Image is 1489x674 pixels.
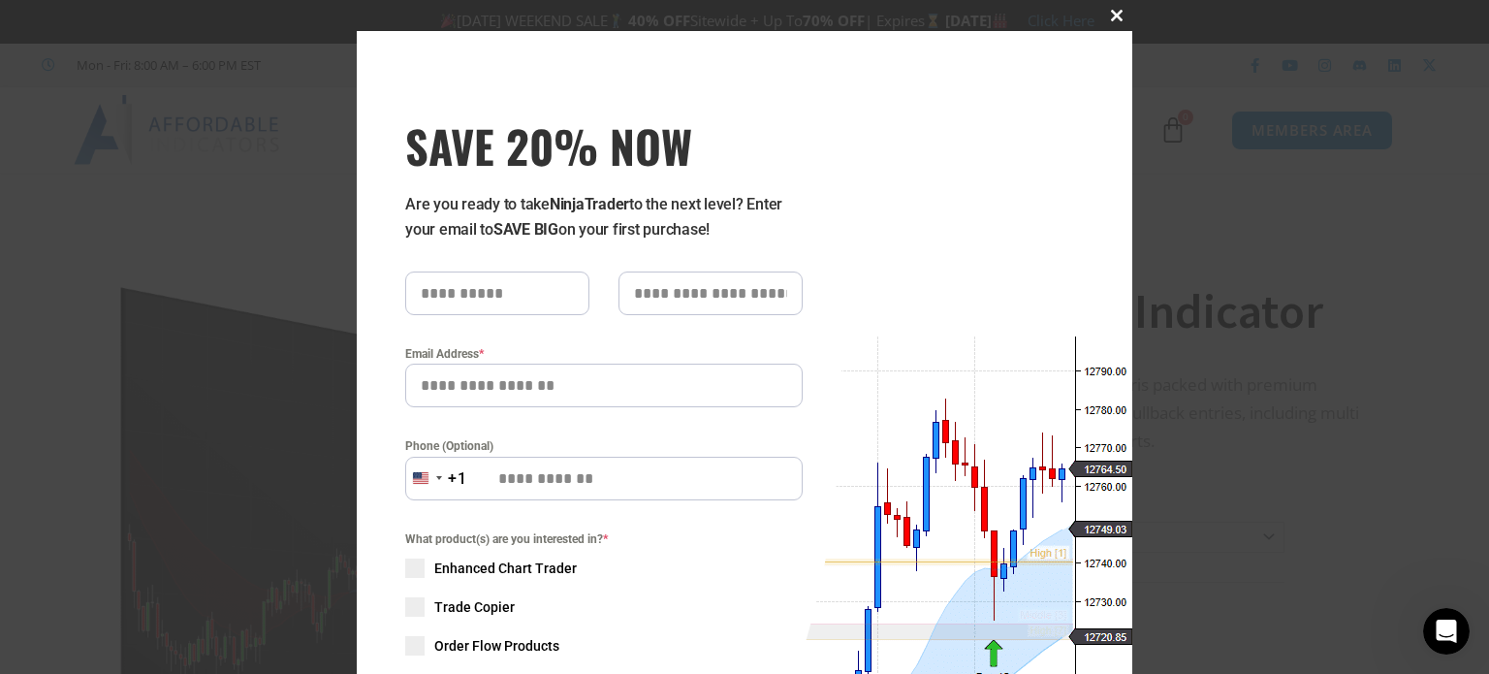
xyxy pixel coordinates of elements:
[405,192,803,242] p: Are you ready to take to the next level? Enter your email to on your first purchase!
[405,118,803,173] span: SAVE 20% NOW
[405,436,803,456] label: Phone (Optional)
[405,636,803,656] label: Order Flow Products
[405,344,803,364] label: Email Address
[1423,608,1470,655] iframe: Intercom live chat
[405,457,467,500] button: Selected country
[19,324,368,377] div: Send us a message
[434,636,559,656] span: Order Flow Products
[448,466,467,492] div: +1
[493,220,558,239] strong: SAVE BIG
[550,195,629,213] strong: NinjaTrader
[258,544,325,558] span: Messages
[194,496,388,573] button: Messages
[434,559,577,578] span: Enhanced Chart Trader
[40,340,324,361] div: Send us a message
[39,138,349,237] p: Hi there!👋Have any questions? We're here to help!
[434,597,515,617] span: Trade Copier
[405,559,803,578] label: Enhanced Chart Trader
[75,544,118,558] span: Home
[405,597,803,617] label: Trade Copier
[40,277,325,298] div: 🎉 Current Promotions
[39,31,78,70] img: Profile image for Alexander
[333,31,368,66] div: Close
[405,530,803,549] span: What product(s) are you interested in?
[28,270,360,305] a: 🎉 Current Promotions
[112,31,151,70] img: Profile image for Joel
[76,31,114,70] img: Profile image for David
